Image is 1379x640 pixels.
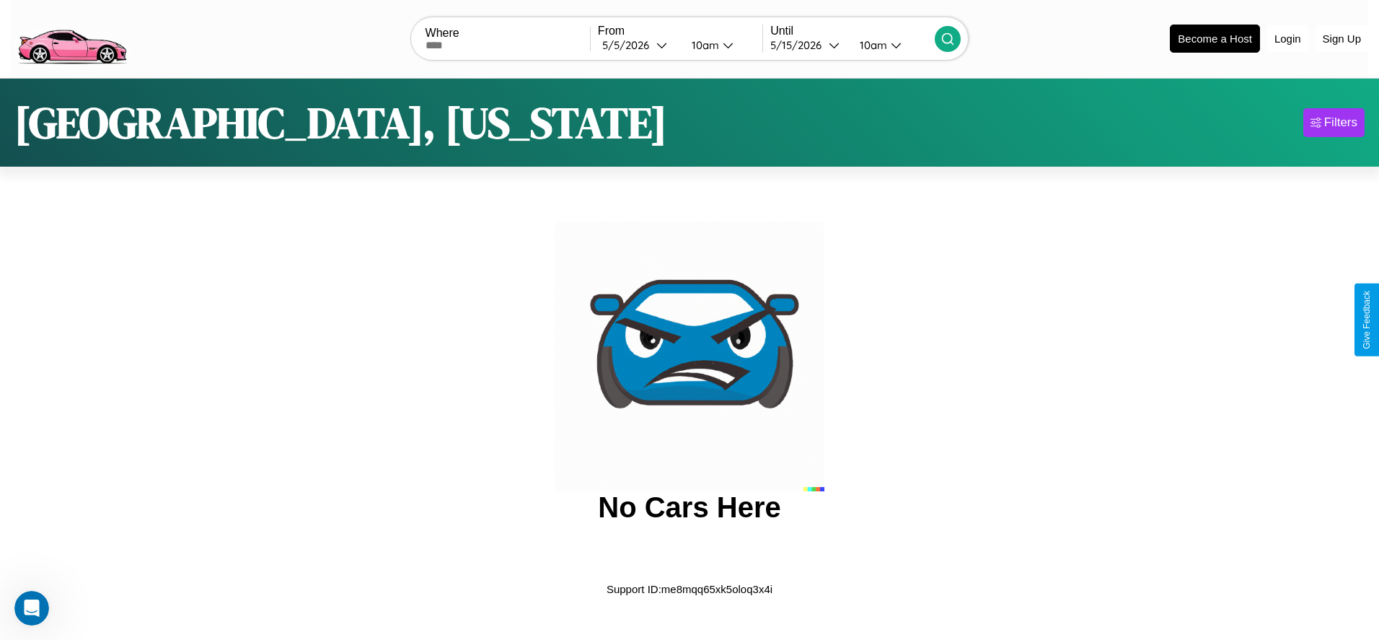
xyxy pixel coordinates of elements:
button: Sign Up [1316,25,1368,52]
label: From [598,25,762,38]
div: 5 / 5 / 2026 [602,38,656,52]
p: Support ID: me8mqq65xk5oloq3x4i [607,579,772,599]
iframe: Intercom live chat [14,591,49,626]
h2: No Cars Here [598,491,780,524]
div: 10am [852,38,891,52]
label: Where [426,27,590,40]
button: 5/5/2026 [598,38,680,53]
img: car [555,222,824,491]
div: Filters [1324,115,1357,130]
button: Filters [1303,108,1365,137]
div: Give Feedback [1362,291,1372,349]
button: Become a Host [1170,25,1260,53]
button: Login [1267,25,1308,52]
div: 5 / 15 / 2026 [770,38,829,52]
h1: [GEOGRAPHIC_DATA], [US_STATE] [14,93,667,152]
label: Until [770,25,935,38]
img: logo [11,7,133,68]
button: 10am [848,38,935,53]
button: 10am [680,38,762,53]
div: 10am [684,38,723,52]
